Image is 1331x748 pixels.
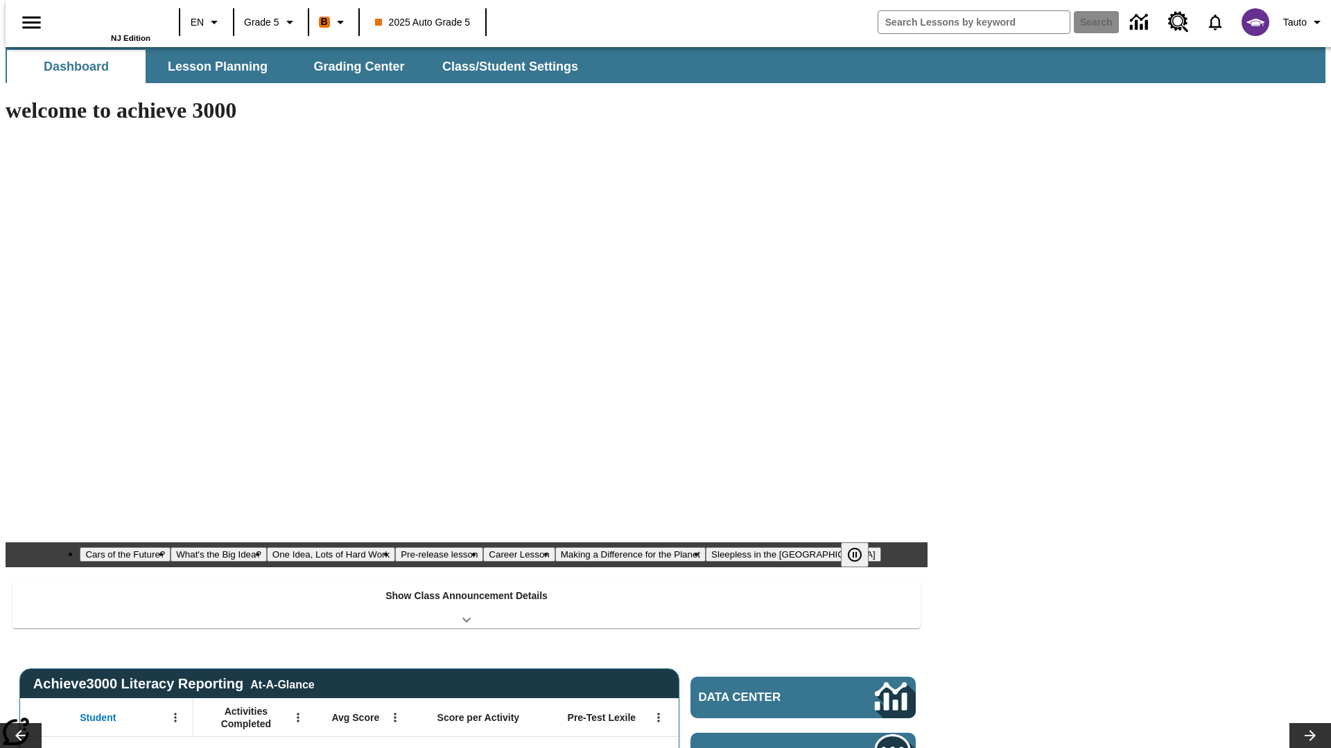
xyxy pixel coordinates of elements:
[690,677,916,718] a: Data Center
[6,98,928,123] h1: welcome to achieve 3000
[191,15,204,30] span: EN
[111,34,150,42] span: NJ Edition
[385,707,406,728] button: Open Menu
[148,50,287,83] button: Lesson Planning
[568,711,636,724] span: Pre-Test Lexile
[878,11,1070,33] input: search field
[841,542,882,567] div: Pause
[267,547,395,562] button: Slide 3 One Idea, Lots of Hard Work
[165,707,186,728] button: Open Menu
[288,707,308,728] button: Open Menu
[706,547,881,562] button: Slide 7 Sleepless in the Animal Kingdom
[33,676,315,692] span: Achieve3000 Literacy Reporting
[437,711,520,724] span: Score per Activity
[60,5,150,42] div: Home
[483,547,555,562] button: Slide 5 Career Lesson
[244,15,279,30] span: Grade 5
[1122,3,1160,42] a: Data Center
[238,10,304,35] button: Grade: Grade 5, Select a grade
[331,711,379,724] span: Avg Score
[1289,723,1331,748] button: Lesson carousel, Next
[648,707,669,728] button: Open Menu
[1160,3,1197,41] a: Resource Center, Will open in new tab
[841,542,869,567] button: Pause
[431,50,589,83] button: Class/Student Settings
[699,691,828,704] span: Data Center
[200,705,292,730] span: Activities Completed
[6,50,591,83] div: SubNavbar
[1283,15,1307,30] span: Tauto
[395,547,483,562] button: Slide 4 Pre-release lesson
[375,15,471,30] span: 2025 Auto Grade 5
[290,50,428,83] button: Grading Center
[6,47,1325,83] div: SubNavbar
[80,547,171,562] button: Slide 1 Cars of the Future?
[12,580,921,628] div: Show Class Announcement Details
[1197,4,1233,40] a: Notifications
[313,10,354,35] button: Boost Class color is orange. Change class color
[321,13,328,30] span: B
[250,676,314,691] div: At-A-Glance
[11,2,52,43] button: Open side menu
[80,711,116,724] span: Student
[171,547,267,562] button: Slide 2 What's the Big Idea?
[555,547,706,562] button: Slide 6 Making a Difference for the Planet
[184,10,229,35] button: Language: EN, Select a language
[1242,8,1269,36] img: avatar image
[385,589,548,603] p: Show Class Announcement Details
[1278,10,1331,35] button: Profile/Settings
[7,50,146,83] button: Dashboard
[60,6,150,34] a: Home
[1233,4,1278,40] button: Select a new avatar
